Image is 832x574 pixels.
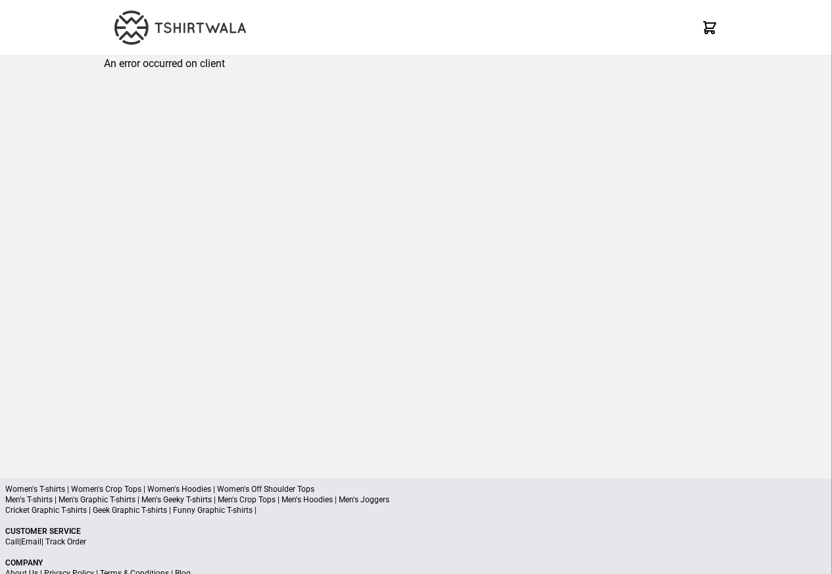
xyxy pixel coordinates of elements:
[45,537,86,546] a: Track Order
[5,558,827,568] p: Company
[5,484,827,494] p: Women's T-shirts | Women's Crop Tops | Women's Hoodies | Women's Off Shoulder Tops
[104,56,728,72] p: An error occurred on client
[21,537,41,546] a: Email
[5,526,827,537] p: Customer Service
[5,494,827,505] p: Men's T-shirts | Men's Graphic T-shirts | Men's Geeky T-shirts | Men's Crop Tops | Men's Hoodies ...
[5,505,827,515] p: Cricket Graphic T-shirts | Geek Graphic T-shirts | Funny Graphic T-shirts |
[114,11,246,45] img: TW-LOGO-400-104.png
[5,537,827,547] p: | |
[5,537,19,546] a: Call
